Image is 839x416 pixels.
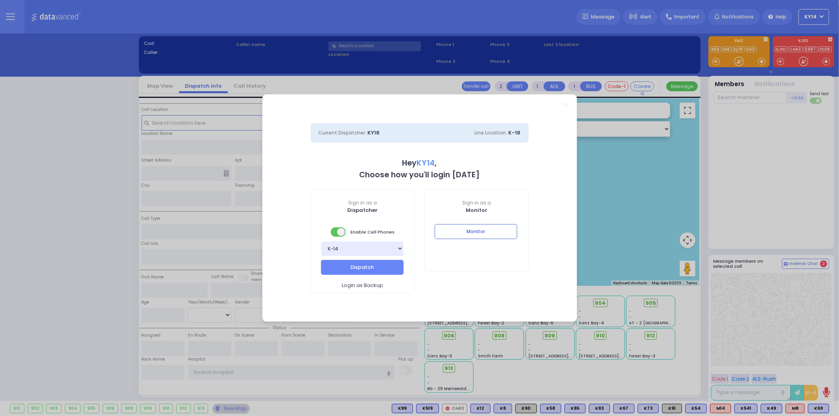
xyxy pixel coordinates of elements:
[475,129,507,136] span: Line Location:
[360,169,480,180] b: Choose how you'll login [DATE]
[368,129,380,136] span: KY18
[331,226,395,237] span: Enable Cell Phones
[435,224,517,239] button: Monitor
[321,260,404,275] button: Dispatch
[342,282,383,289] span: Login as Backup
[425,199,528,206] span: Sign in as a
[466,206,487,214] b: Monitor
[509,129,521,136] span: K-18
[417,158,435,168] span: KY14
[347,206,378,214] b: Dispatcher
[311,199,415,206] span: Sign in as a
[563,102,568,107] a: Close
[402,158,437,168] b: Hey ,
[319,129,367,136] span: Current Dispatcher:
